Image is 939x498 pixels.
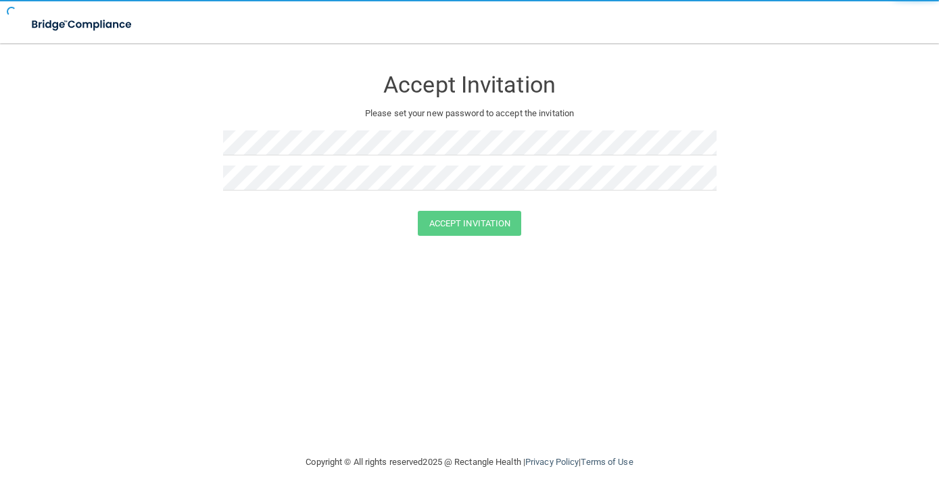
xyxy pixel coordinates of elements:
[223,441,717,484] div: Copyright © All rights reserved 2025 @ Rectangle Health | |
[233,105,706,122] p: Please set your new password to accept the invitation
[525,457,579,467] a: Privacy Policy
[581,457,633,467] a: Terms of Use
[20,11,145,39] img: bridge_compliance_login_screen.278c3ca4.svg
[223,72,717,97] h3: Accept Invitation
[418,211,522,236] button: Accept Invitation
